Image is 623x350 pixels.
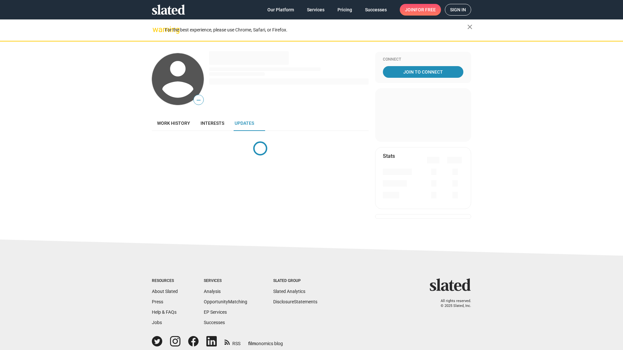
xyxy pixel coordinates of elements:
a: Successes [204,320,225,325]
mat-icon: warning [153,26,160,33]
span: Services [307,4,324,16]
a: Our Platform [262,4,299,16]
a: Analysis [204,289,221,294]
span: for free [415,4,436,16]
span: Updates [235,121,254,126]
mat-card-title: Stats [383,153,395,159]
span: Join To Connect [384,66,462,78]
a: OpportunityMatching [204,299,247,304]
div: Slated Group [273,278,317,284]
a: Sign in [445,4,471,16]
div: For the best experience, please use Chrome, Safari, or Firefox. [165,26,467,34]
mat-icon: close [466,23,474,31]
a: RSS [225,337,240,347]
a: Help & FAQs [152,309,177,315]
a: DisclosureStatements [273,299,317,304]
span: Pricing [337,4,352,16]
span: — [194,96,203,104]
a: Interests [195,115,229,131]
a: Join To Connect [383,66,463,78]
span: Our Platform [267,4,294,16]
span: Sign in [450,4,466,15]
a: filmonomics blog [248,335,283,347]
a: Updates [229,115,259,131]
a: EP Services [204,309,227,315]
p: All rights reserved. © 2025 Slated, Inc. [434,299,471,308]
a: Pricing [332,4,357,16]
span: Interests [201,121,224,126]
div: Services [204,278,247,284]
a: Jobs [152,320,162,325]
span: Join [405,4,436,16]
a: Successes [360,4,392,16]
a: Work history [152,115,195,131]
span: Work history [157,121,190,126]
a: About Slated [152,289,178,294]
span: film [248,341,256,346]
span: Successes [365,4,387,16]
a: Slated Analytics [273,289,305,294]
a: Services [302,4,330,16]
a: Press [152,299,163,304]
div: Resources [152,278,178,284]
a: Joinfor free [400,4,441,16]
div: Connect [383,57,463,62]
